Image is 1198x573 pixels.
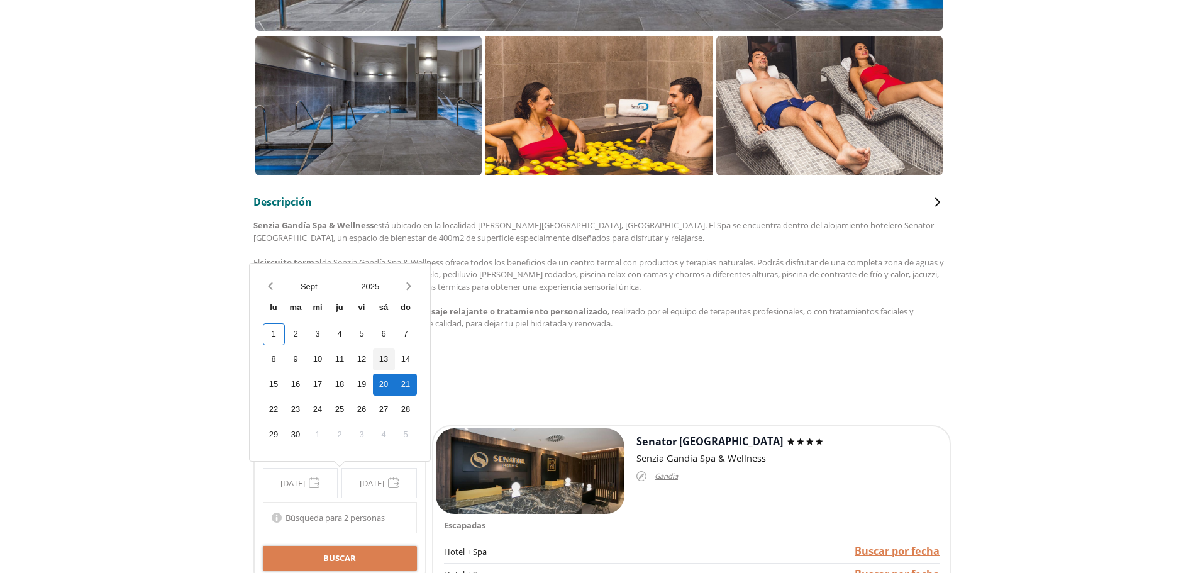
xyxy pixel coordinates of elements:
[444,540,642,564] div: Hotel + Spa
[263,298,285,320] div: lu
[395,298,417,320] div: do
[285,323,307,345] div: 2
[307,348,329,370] div: 10
[285,424,307,446] div: 30
[373,323,395,345] div: 6
[329,323,351,345] div: 4
[329,348,351,370] div: 11
[260,257,322,268] strong: circuito termal
[636,435,783,448] span: Senator [GEOGRAPHIC_DATA]
[263,275,279,298] button: Previous month
[323,552,356,565] span: Buscar
[395,348,417,370] div: 14
[329,399,351,421] div: 25
[307,399,329,421] div: 24
[253,195,945,209] button: Descripción
[351,298,373,320] div: vi
[286,512,385,523] span: Búsqueda para 2 personas
[373,424,395,446] div: 4
[307,424,329,446] div: 1
[351,424,373,446] div: 3
[253,220,374,231] strong: Senzia Gandía Spa & Wellness
[263,399,285,421] div: 22
[351,374,373,396] div: 19
[329,374,351,396] div: 18
[373,298,395,320] div: sá
[263,323,285,345] div: 1
[285,348,307,370] div: 9
[263,298,417,446] div: Calendar wrapper
[263,424,285,446] div: 29
[395,424,417,446] div: 5
[636,451,948,465] div: Senzia Gandía Spa & Wellness
[444,520,485,531] span: Escapadas
[351,323,373,345] div: 5
[285,298,307,320] div: ma
[373,399,395,421] div: 27
[395,323,417,345] div: 7
[401,275,417,298] button: Next month
[285,374,307,396] div: 16
[395,374,417,396] div: 21
[373,374,395,396] div: 20
[279,275,340,298] button: Open months overlay
[263,546,417,571] button: Buscar
[285,399,307,421] div: 23
[263,323,417,446] div: Calendar days
[263,348,285,370] div: 8
[307,298,329,320] div: mi
[655,469,678,484] span: Gandia
[351,399,373,421] div: 26
[855,544,940,559] a: Buscar por fecha
[351,348,373,370] div: 12
[373,348,395,370] div: 13
[263,374,285,396] div: 15
[307,323,329,345] div: 3
[307,374,329,396] div: 17
[253,220,945,379] div: está ubicado en la localidad [PERSON_NAME][GEOGRAPHIC_DATA], [GEOGRAPHIC_DATA]. El Spa se encuent...
[253,195,312,209] span: Descripción
[418,306,607,317] strong: masaje relajante o tratamiento personalizado
[329,424,351,446] div: 2
[329,298,351,320] div: ju
[395,399,417,421] div: 28
[340,275,401,298] button: Open years overlay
